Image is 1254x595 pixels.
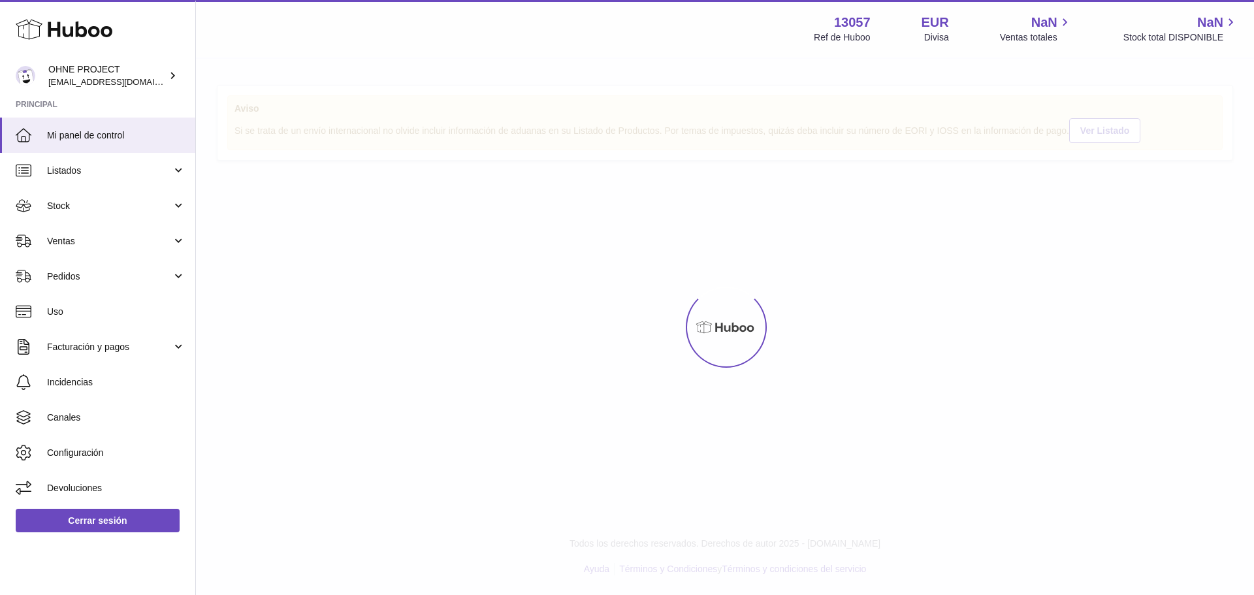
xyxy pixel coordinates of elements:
span: NaN [1197,14,1223,31]
strong: EUR [922,14,949,31]
span: Mi panel de control [47,129,185,142]
span: Stock [47,200,172,212]
span: Uso [47,306,185,318]
span: Devoluciones [47,482,185,494]
a: NaN Ventas totales [1000,14,1072,44]
div: Ref de Huboo [814,31,870,44]
span: Configuración [47,447,185,459]
div: Divisa [924,31,949,44]
span: Pedidos [47,270,172,283]
img: internalAdmin-13057@internal.huboo.com [16,66,35,86]
span: NaN [1031,14,1057,31]
strong: 13057 [834,14,871,31]
span: Ventas totales [1000,31,1072,44]
span: Ventas [47,235,172,248]
span: [EMAIL_ADDRESS][DOMAIN_NAME] [48,76,192,87]
a: Cerrar sesión [16,509,180,532]
span: Incidencias [47,376,185,389]
a: NaN Stock total DISPONIBLE [1123,14,1238,44]
span: Canales [47,411,185,424]
span: Listados [47,165,172,177]
span: Facturación y pagos [47,341,172,353]
div: OHNE PROJECT [48,63,166,88]
span: Stock total DISPONIBLE [1123,31,1238,44]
